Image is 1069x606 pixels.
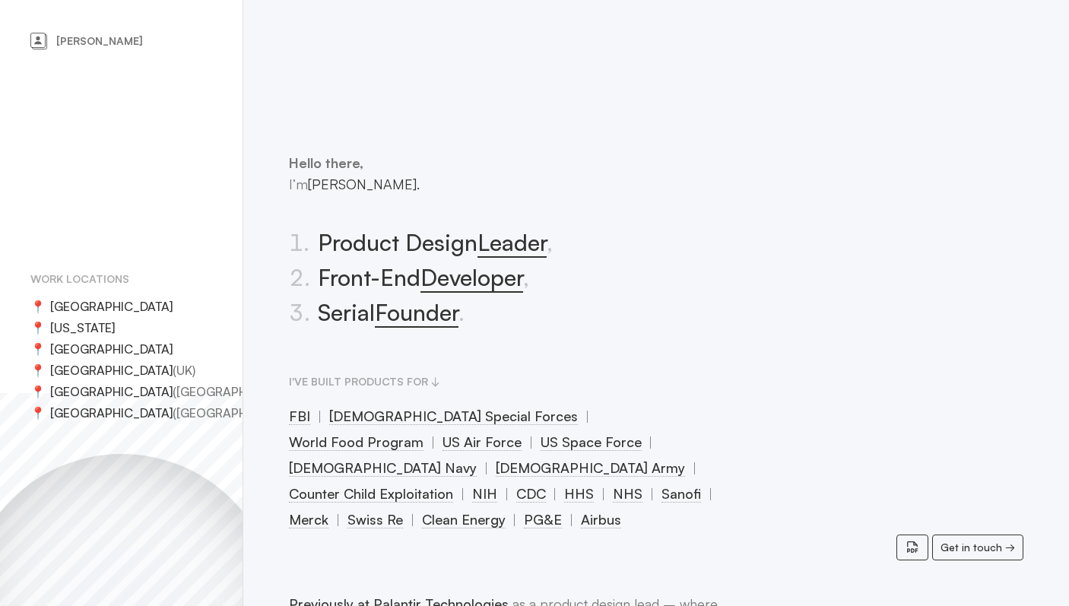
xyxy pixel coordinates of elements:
[496,459,685,477] span: [DEMOGRAPHIC_DATA] Army
[420,263,523,293] span: Developer
[289,408,310,425] span: FBI
[329,408,578,425] span: [DEMOGRAPHIC_DATA] Special Forces
[932,535,1023,560] a: Get in touch
[50,402,173,424] span: [GEOGRAPHIC_DATA]
[30,338,50,360] span: 📍
[524,511,562,528] span: PG&E
[50,296,173,317] span: [GEOGRAPHIC_DATA]
[289,298,304,326] span: 3
[30,402,50,424] span: 📍
[289,459,477,477] span: [DEMOGRAPHIC_DATA] Navy
[465,485,505,502] a: NIH
[289,228,303,256] span: 1
[289,295,318,330] span: .
[477,228,547,258] span: Leader
[50,338,173,360] span: [GEOGRAPHIC_DATA]
[30,381,50,402] span: 📍
[509,485,554,502] a: CDC
[581,511,621,528] span: Airbus
[30,296,50,317] span: 📍
[661,485,701,503] span: Sanofi
[30,30,212,52] a: [PERSON_NAME]
[564,485,594,503] span: HHS
[941,537,1002,558] span: Get in touch
[523,263,529,291] span: ,
[30,317,50,338] span: 📍
[516,485,546,503] span: CDC
[375,298,458,328] span: Founder
[289,154,363,171] span: Hello there,
[289,511,328,528] span: Merck
[289,263,304,291] span: 2
[347,511,403,528] span: Swiss Re
[896,535,928,560] a: Resume
[30,360,50,381] span: 📍
[488,459,693,476] a: [DEMOGRAPHIC_DATA] Army
[557,485,601,502] a: HHS
[613,485,642,503] span: NHS
[472,485,497,503] span: NIH
[547,228,553,256] span: ,
[173,381,302,402] span: ( [GEOGRAPHIC_DATA] )
[50,317,115,338] span: [US_STATE]
[289,260,725,295] li: Front-End
[654,485,709,502] a: Sanofi
[30,268,212,290] h2: Work locations
[173,402,302,424] span: ( [GEOGRAPHIC_DATA] )
[422,511,506,528] span: Clean Energy
[458,298,465,326] span: .
[443,433,522,451] span: US Air Force
[289,433,423,451] span: World Food Program
[281,511,336,528] a: Merck
[173,360,195,381] span: ( UK )
[289,225,318,260] span: .
[50,381,173,402] span: [GEOGRAPHIC_DATA]
[289,152,725,195] p: I’m
[281,408,318,424] a: FBI
[289,371,725,392] h2: I've built products for
[322,408,585,424] a: [DEMOGRAPHIC_DATA] Special Forces
[289,485,453,503] span: Counter Child Exploitation
[289,295,725,330] li: Serial
[289,225,725,260] li: Product Design
[541,433,642,451] span: US Space Force
[308,176,420,192] span: [PERSON_NAME].
[50,360,173,381] span: [GEOGRAPHIC_DATA]
[289,260,318,295] span: .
